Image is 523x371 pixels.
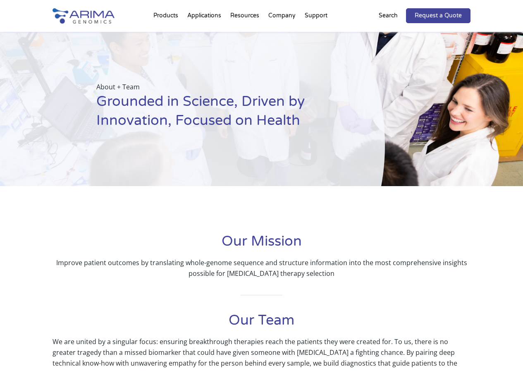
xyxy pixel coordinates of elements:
[53,311,471,336] h1: Our Team
[96,92,344,136] h1: Grounded in Science, Driven by Innovation, Focused on Health
[53,8,115,24] img: Arima-Genomics-logo
[406,8,470,23] a: Request a Quote
[379,10,398,21] p: Search
[53,257,471,279] p: Improve patient outcomes by translating whole-genome sequence and structure information into the ...
[53,232,471,257] h1: Our Mission
[96,81,344,92] p: About + Team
